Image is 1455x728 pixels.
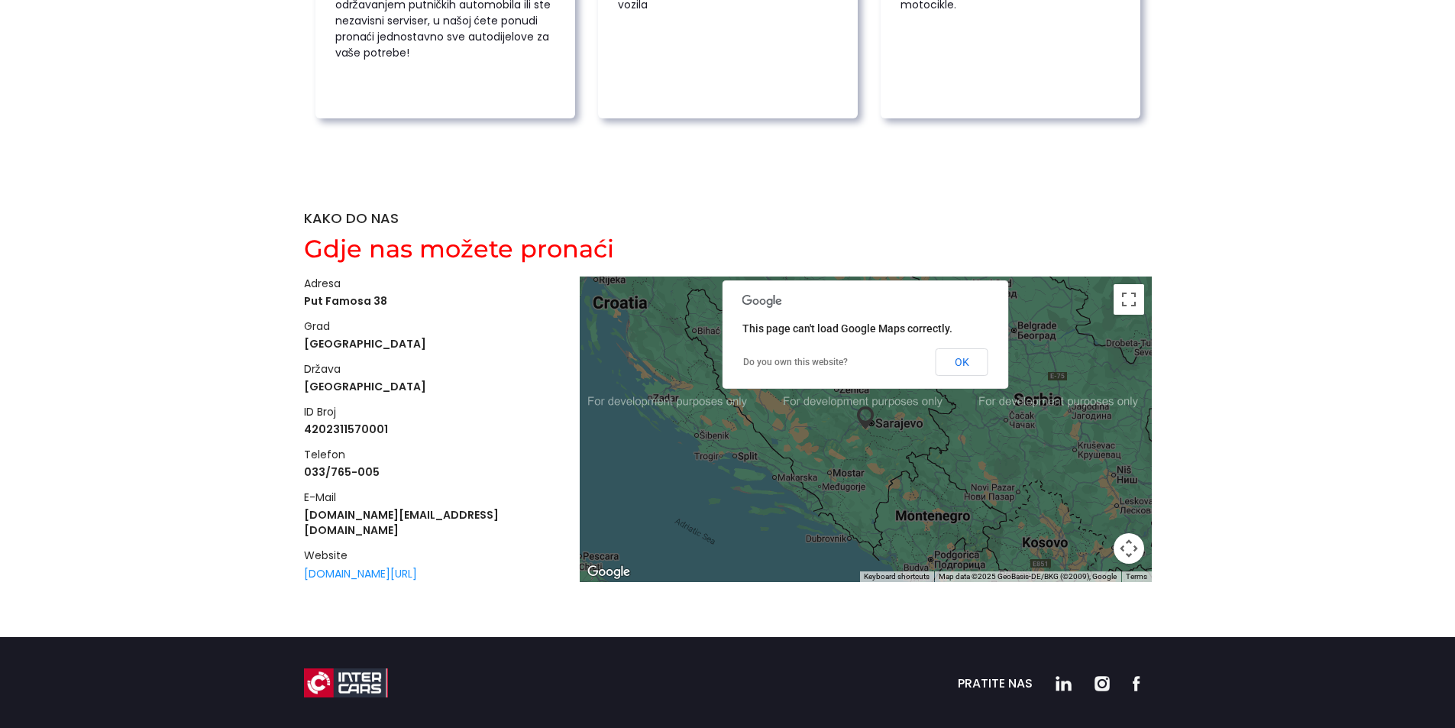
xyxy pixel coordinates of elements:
img: company logo [304,664,388,702]
button: Map camera controls [1114,533,1144,564]
h5: ID broj [304,404,561,419]
h5: telefon [304,447,561,462]
img: facebook [1110,676,1140,691]
img: Google [584,562,634,582]
h5: Pratite nas [958,676,1033,691]
h5: website [304,548,561,563]
h4: 4202311570001 [304,422,561,437]
button: OK [936,348,988,376]
span: Map data ©2025 GeoBasis-DE/BKG (©2009), Google [939,572,1117,581]
a: [DOMAIN_NAME][URL] [304,566,417,581]
h4: [GEOGRAPHIC_DATA] [304,379,561,394]
button: Keyboard shortcuts [864,571,930,582]
button: Toggle fullscreen view [1114,284,1144,315]
h4: 033/765-005 [304,464,561,480]
h4: [DOMAIN_NAME][EMAIL_ADDRESS][DOMAIN_NAME] [304,507,561,538]
h5: grad [304,319,561,334]
h5: adresa [304,276,561,291]
a: Open this area in Google Maps (opens a new window) [584,562,634,582]
h4: [GEOGRAPHIC_DATA] [304,336,561,351]
img: linkedIn [1033,676,1072,691]
a: Terms (opens in new tab) [1126,572,1147,581]
h4: Put Famosa 38 [304,293,561,309]
h5: država [304,361,561,377]
a: Do you own this website? [743,357,848,367]
span: This page can't load Google Maps correctly. [742,322,952,335]
h2: Gdje nas možete pronaći [304,235,614,264]
h5: e-mail [304,490,561,505]
h4: KAKO DO NAS [304,164,399,227]
img: My position [854,406,877,429]
img: instagram [1072,676,1110,691]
